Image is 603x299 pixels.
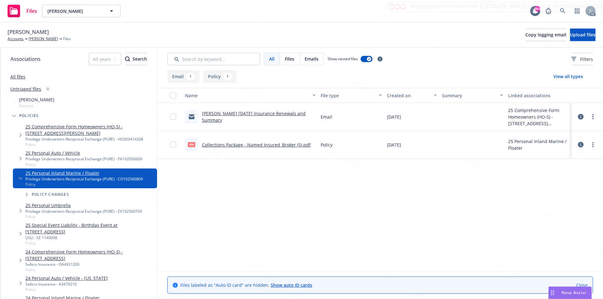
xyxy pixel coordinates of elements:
span: Files [285,56,294,62]
div: 99+ [535,6,540,12]
a: Untriaged files [10,86,41,92]
span: Filters [571,56,593,62]
button: Name [182,88,318,103]
span: [PERSON_NAME] [19,96,54,103]
a: [PERSON_NAME] [29,36,58,42]
a: Collections Package - Named Insured_Broker (5).pdf [202,142,311,148]
a: Accounts [8,36,24,42]
span: Filters [580,56,593,62]
button: Policy [203,70,236,83]
div: Privilege Underwriters Reciprocal Exchange (PURE) - EX192560709 [25,209,142,214]
svg: Search [125,56,130,61]
span: Policy [25,162,142,167]
span: Associations [10,55,41,63]
a: Switch app [571,5,584,17]
span: [DATE] [387,114,401,120]
span: Policy [321,141,333,148]
a: 25 Special Event Liability - Birthday Event at [STREET_ADDRESS] [25,222,155,235]
button: Summary [439,88,505,103]
span: Show nested files [328,56,358,61]
div: Name [185,92,309,99]
div: 0 [44,85,52,93]
button: Linked associations [506,88,572,103]
a: Close [576,282,588,288]
span: All [269,56,274,62]
span: Policy [25,267,155,272]
button: SearchSearch [125,53,147,65]
span: pdf [188,142,195,147]
span: Nova Assist [562,290,586,295]
div: Privilege Underwriters Reciprocal Exchange (PURE) - HO203414208 [25,136,155,142]
div: Created on [387,92,430,99]
button: [PERSON_NAME] [42,5,121,17]
div: Search [125,53,147,65]
button: Copy logging email [525,29,566,41]
span: Copy logging email [525,32,566,38]
button: File type [318,88,384,103]
div: Linked associations [508,92,569,99]
span: [PERSON_NAME] [47,8,102,14]
button: Nova Assist [548,286,592,299]
a: 25 Personal Umbrella [25,202,142,209]
div: 1 [223,73,232,80]
span: Files labeled as "Auto ID card" are hidden. [180,282,312,288]
a: more [589,141,597,148]
span: Policy [25,287,108,292]
a: Show auto ID cards [271,282,312,288]
span: [PERSON_NAME] [8,28,49,36]
span: Emails [305,56,318,62]
input: Select all [170,92,176,99]
div: Safeco Insurance - A3479210 [25,281,108,287]
a: 24 Personal Auto / Vehicle - [US_STATE] [25,275,108,281]
a: Files [5,2,40,20]
button: View all types [543,70,593,83]
div: File type [321,92,375,99]
a: 24 Comprehensive Form Homeowners (HO-5) - [STREET_ADDRESS] [25,248,155,262]
div: Drag to move [549,287,557,299]
button: Email [167,70,199,83]
span: Account [19,103,54,108]
button: Filters [571,53,593,65]
span: Files [63,36,71,42]
button: Created on [384,88,439,103]
button: Upload files [570,29,595,41]
span: Files [26,8,37,13]
span: Policy [25,142,155,147]
input: Toggle Row Selected [170,141,176,148]
div: 25 Comprehensive Form Homeowners (HO-5) - [STREET_ADDRESS][PERSON_NAME] [508,107,569,127]
span: Policy [25,182,143,187]
a: Report a Bug [542,5,555,17]
div: 25 Personal Inland Marine / Floater [508,138,569,151]
div: Privilege Underwriters Reciprocal Exchange (PURE) - PA192560609 [25,156,142,162]
div: Privilege Underwriters Reciprocal Exchange (PURE) - CO192560809 [25,176,143,182]
a: 25 Comprehensive Form Homeowners (HO-5) - [STREET_ADDRESS][PERSON_NAME] [25,123,155,136]
a: [PERSON_NAME] [DATE] Insurance Renewals and Summary [202,110,306,123]
div: 1 [186,73,195,80]
input: Toggle Row Selected [170,114,176,120]
span: Email [321,114,332,120]
div: USLI - SE 1140098 [25,235,155,240]
span: Policy [25,240,155,246]
span: Upload files [570,32,595,38]
span: [DATE] [387,141,401,148]
a: 25 Personal Auto / Vehicle [25,150,142,156]
a: 25 Personal Inland Marine / Floater [25,170,143,176]
a: more [589,113,597,120]
div: Safeco Insurance - OA4921200 [25,262,155,267]
a: Search [557,5,569,17]
span: Policy [25,214,142,219]
div: Summary [442,92,496,99]
span: Policy changes [32,193,69,196]
input: Search by keyword... [167,53,260,65]
span: Policies [19,114,39,118]
a: All files [10,74,25,80]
